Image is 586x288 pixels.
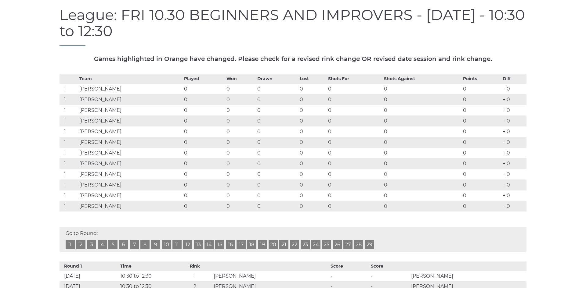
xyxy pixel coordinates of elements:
th: Won [225,74,256,84]
td: 0 [183,116,225,126]
td: 0 [183,201,225,212]
td: 0 [298,148,327,158]
td: 1 [60,148,78,158]
td: 0 [327,116,382,126]
th: Shots For [327,74,382,84]
td: + 0 [501,148,526,158]
td: - [329,271,369,281]
td: + 0 [501,169,526,180]
td: 0 [298,190,327,201]
td: 1 [60,169,78,180]
td: + 0 [501,137,526,148]
h5: Games highlighted in Orange have changed. Please check for a revised rink change OR revised date ... [60,55,526,62]
td: 0 [327,137,382,148]
td: 0 [225,84,256,94]
th: Drawn [256,74,298,84]
a: 26 [333,240,342,249]
th: Lost [298,74,327,84]
td: 0 [183,158,225,169]
td: [PERSON_NAME] [78,116,183,126]
a: 6 [119,240,128,249]
td: + 0 [501,190,526,201]
th: Played [183,74,225,84]
a: 5 [108,240,118,249]
td: [PERSON_NAME] [78,158,183,169]
td: 1 [60,84,78,94]
div: Go to Round: [60,227,526,252]
td: 0 [461,180,501,190]
td: [PERSON_NAME] [78,190,183,201]
td: 0 [461,94,501,105]
td: 0 [382,148,461,158]
a: 11 [172,240,182,249]
td: 0 [298,169,327,180]
td: 0 [298,84,327,94]
td: 1 [60,158,78,169]
td: + 0 [501,180,526,190]
a: 3 [87,240,96,249]
td: 0 [461,137,501,148]
td: 0 [183,137,225,148]
td: 0 [298,105,327,116]
td: + 0 [501,94,526,105]
td: 0 [183,94,225,105]
th: Rink [178,261,212,271]
h1: League: FRI 10.30 BEGINNERS AND IMPROVERS - [DATE] - 10:30 to 12:30 [60,7,526,46]
td: 0 [225,148,256,158]
td: 0 [461,116,501,126]
td: + 0 [501,158,526,169]
td: 0 [256,190,298,201]
td: - [369,271,410,281]
a: 8 [140,240,150,249]
td: 0 [183,84,225,94]
a: 25 [322,240,331,249]
td: 0 [298,116,327,126]
td: [DATE] [60,271,119,281]
td: 0 [461,105,501,116]
a: 23 [301,240,310,249]
a: 14 [204,240,214,249]
a: 21 [279,240,288,249]
td: 0 [256,137,298,148]
td: [PERSON_NAME] [78,201,183,212]
a: 7 [130,240,139,249]
th: Shots Against [382,74,461,84]
td: 0 [298,94,327,105]
td: [PERSON_NAME] [78,94,183,105]
a: 10 [162,240,171,249]
td: [PERSON_NAME] [78,148,183,158]
td: 0 [298,126,327,137]
a: 13 [194,240,203,249]
th: Points [461,74,501,84]
td: 0 [183,190,225,201]
td: 0 [225,105,256,116]
td: 0 [225,169,256,180]
td: 0 [382,84,461,94]
td: 0 [225,126,256,137]
td: 0 [461,84,501,94]
a: 22 [290,240,299,249]
td: 0 [256,201,298,212]
td: 0 [298,201,327,212]
th: Diff [501,74,526,84]
td: 0 [327,169,382,180]
a: 9 [151,240,160,249]
td: + 0 [501,84,526,94]
td: 0 [256,84,298,94]
td: [PERSON_NAME] [78,84,183,94]
td: 0 [382,158,461,169]
td: + 0 [501,116,526,126]
td: 0 [382,137,461,148]
td: 1 [178,271,212,281]
td: 0 [225,116,256,126]
td: 0 [461,190,501,201]
td: 0 [382,116,461,126]
td: 0 [225,201,256,212]
a: 27 [343,240,353,249]
td: 1 [60,116,78,126]
td: 0 [225,180,256,190]
td: [PERSON_NAME] [410,271,526,281]
td: 0 [327,94,382,105]
td: [PERSON_NAME] [212,271,329,281]
td: 0 [461,158,501,169]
